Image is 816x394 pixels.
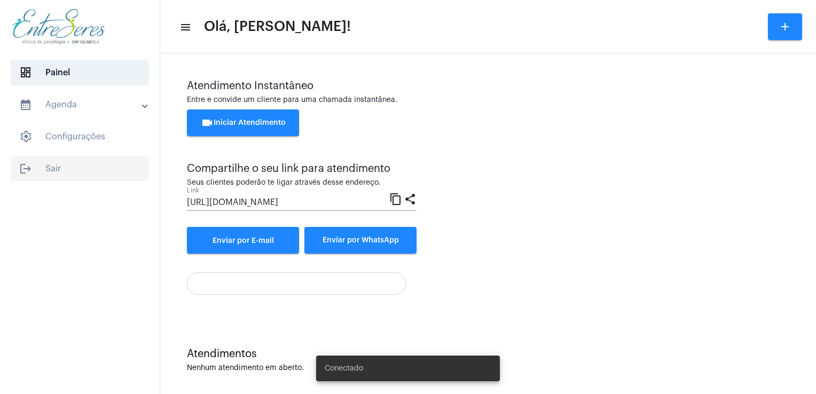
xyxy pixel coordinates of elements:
mat-icon: sidenav icon [19,98,32,111]
span: Sair [11,156,149,182]
mat-expansion-panel-header: sidenav iconAgenda [6,92,160,117]
mat-icon: videocam [201,116,214,129]
mat-icon: sidenav icon [179,21,190,34]
span: sidenav icon [19,66,32,79]
div: Entre e convide um cliente para uma chamada instantânea. [187,96,789,104]
button: Enviar por WhatsApp [304,227,417,254]
mat-panel-title: Agenda [19,98,143,111]
mat-icon: share [404,192,417,205]
span: Olá, [PERSON_NAME]! [204,18,351,35]
mat-icon: sidenav icon [19,162,32,175]
span: Iniciar Atendimento [201,119,286,127]
button: Iniciar Atendimento [187,109,299,136]
span: Enviar por WhatsApp [323,237,399,244]
div: Compartilhe o seu link para atendimento [187,163,417,175]
div: Seus clientes poderão te ligar através desse endereço. [187,179,417,187]
div: Atendimento Instantâneo [187,80,789,92]
span: Enviar por E-mail [213,237,274,245]
div: Atendimentos [187,348,789,360]
a: Enviar por E-mail [187,227,299,254]
mat-icon: content_copy [389,192,402,205]
span: Painel [11,60,149,85]
img: aa27006a-a7e4-c883-abf8-315c10fe6841.png [9,5,108,48]
div: Nenhum atendimento em aberto. [187,364,789,372]
mat-icon: add [779,20,791,33]
span: Configurações [11,124,149,149]
span: sidenav icon [19,130,32,143]
span: Conectado [325,363,363,374]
